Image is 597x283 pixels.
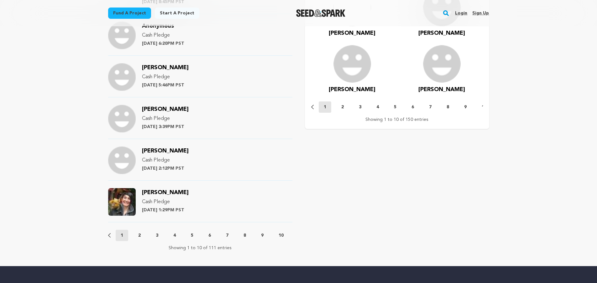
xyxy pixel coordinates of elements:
button: 3 [354,104,366,110]
p: 10 [482,104,487,110]
p: 8 [244,232,246,239]
p: [DATE] 1:29PM PST [142,207,189,213]
a: [PERSON_NAME] [418,29,465,38]
a: [PERSON_NAME] [142,107,189,112]
button: 5 [389,104,401,110]
button: 4 [168,232,181,239]
a: [PERSON_NAME] [142,149,189,154]
p: [DATE] 6:20PM PST [142,40,184,47]
img: user.png [423,45,461,83]
p: 9 [464,104,467,110]
button: 9 [459,104,472,110]
a: Anonymous [142,24,174,29]
p: Cash Pledge [142,73,189,81]
p: 2 [341,104,344,110]
p: 4 [376,104,379,110]
p: 7 [429,104,432,110]
img: user.png [333,45,371,83]
img: Seed&Spark Logo Dark Mode [296,9,345,17]
button: 7 [424,104,437,110]
a: Seed&Spark Homepage [296,9,345,17]
p: Cash Pledge [142,115,189,122]
a: [PERSON_NAME] [329,29,375,38]
a: Start a project [155,8,199,19]
img: Support Image [108,188,136,216]
button: 5 [186,232,198,239]
img: Support Image [108,147,136,174]
p: 5 [394,104,396,110]
p: 6 [411,104,414,110]
p: Cash Pledge [142,157,189,164]
p: [DATE] 2:12PM PST [142,165,189,172]
button: 10 [274,232,289,239]
a: Login [455,8,467,18]
span: [PERSON_NAME] [329,30,375,36]
button: 7 [221,232,233,239]
button: 2 [336,104,349,110]
a: [PERSON_NAME] [418,85,465,94]
img: Support Image [108,22,136,49]
button: 10 [477,104,492,110]
p: 8 [447,104,449,110]
img: Support Image [108,105,136,132]
p: Showing 1 to 10 of 150 entries [365,116,428,123]
p: [DATE] 3:39PM PST [142,124,189,130]
button: 1 [116,230,128,241]
p: Cash Pledge [142,198,189,206]
p: 3 [359,104,361,110]
span: Anonymous [142,23,174,29]
p: [DATE] 5:46PM PST [142,82,189,88]
button: 6 [203,232,216,239]
span: [PERSON_NAME] [418,30,465,36]
button: 6 [406,104,419,110]
a: [PERSON_NAME] [329,85,375,94]
p: 6 [208,232,211,239]
a: Sign up [472,8,489,18]
a: Fund a project [108,8,151,19]
p: 1 [121,232,123,239]
span: [PERSON_NAME] [142,148,189,154]
button: 2 [133,232,146,239]
button: 3 [151,232,163,239]
button: 8 [238,232,251,239]
p: 7 [226,232,228,239]
p: 1 [324,104,326,110]
a: [PERSON_NAME] [142,65,189,70]
span: [PERSON_NAME] [329,87,375,92]
img: Support Image [108,63,136,91]
p: 4 [173,232,176,239]
button: 1 [319,101,331,113]
p: Cash Pledge [142,32,184,39]
p: 3 [156,232,158,239]
p: 5 [191,232,193,239]
button: 8 [442,104,454,110]
p: 9 [261,232,264,239]
p: 2 [138,232,141,239]
span: [PERSON_NAME] [418,87,465,92]
button: 9 [256,232,269,239]
p: 10 [279,232,284,239]
a: [PERSON_NAME] [142,190,189,195]
button: 4 [371,104,384,110]
p: Showing 1 to 10 of 111 entries [169,245,232,251]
